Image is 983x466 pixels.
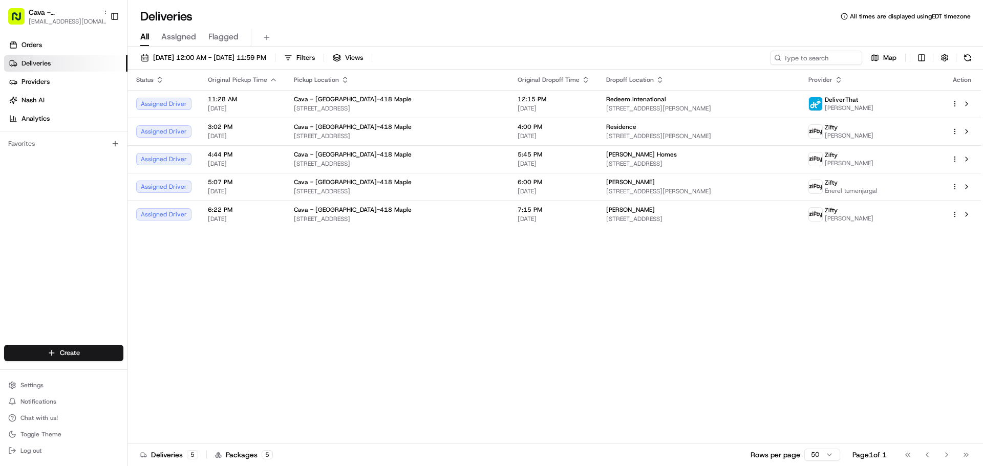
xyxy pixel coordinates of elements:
span: [DATE] 12:00 AM - [DATE] 11:59 PM [153,53,266,62]
span: Dropoff Location [606,76,654,84]
span: Notifications [20,397,56,406]
span: 7:15 PM [518,206,590,214]
span: All times are displayed using EDT timezone [850,12,971,20]
span: Provider [808,76,832,84]
a: Orders [4,37,127,53]
span: Create [60,348,80,358]
button: Map [866,51,901,65]
button: Log out [4,443,123,458]
div: Deliveries [140,450,198,460]
span: Cava - [GEOGRAPHIC_DATA]-418 Maple [294,123,412,131]
span: [STREET_ADDRESS] [294,215,501,223]
div: Action [951,76,973,84]
span: Redeem Intenational [606,95,666,103]
h1: Deliveries [140,8,193,25]
span: [STREET_ADDRESS][PERSON_NAME] [606,187,792,195]
span: [STREET_ADDRESS] [606,160,792,168]
span: Views [345,53,363,62]
span: Cava - [GEOGRAPHIC_DATA]-418 Maple [294,206,412,214]
a: Analytics [4,110,127,127]
img: zifty-logo-trans-sq.png [809,125,822,138]
button: Cava - [GEOGRAPHIC_DATA][EMAIL_ADDRESS][DOMAIN_NAME] [4,4,106,29]
span: Log out [20,447,41,455]
span: Chat with us! [20,414,58,422]
a: Deliveries [4,55,127,72]
span: [STREET_ADDRESS][PERSON_NAME] [606,132,792,140]
span: [DATE] [208,132,277,140]
span: Zifty [825,179,838,187]
span: [PERSON_NAME] [825,214,873,223]
span: Status [136,76,154,84]
span: [DATE] [518,132,590,140]
button: Views [328,51,368,65]
span: Map [883,53,896,62]
button: Refresh [960,51,975,65]
img: zifty-logo-trans-sq.png [809,180,822,193]
span: 5:45 PM [518,150,590,159]
div: 5 [262,450,273,459]
span: [PERSON_NAME] [825,131,873,140]
span: [DATE] [208,104,277,113]
span: [PERSON_NAME] [825,159,873,167]
span: Zifty [825,151,838,159]
span: [STREET_ADDRESS][PERSON_NAME] [606,104,792,113]
img: zifty-logo-trans-sq.png [809,152,822,166]
span: [DATE] [518,215,590,223]
a: Providers [4,74,127,90]
span: 3:02 PM [208,123,277,131]
input: Type to search [770,51,862,65]
img: zifty-logo-trans-sq.png [809,208,822,221]
span: Deliveries [22,59,51,68]
button: Chat with us! [4,411,123,425]
p: Rows per page [751,450,800,460]
div: Packages [215,450,273,460]
span: [PERSON_NAME] [606,206,655,214]
div: Favorites [4,136,123,152]
span: 6:22 PM [208,206,277,214]
span: [PERSON_NAME] [606,178,655,186]
div: Page 1 of 1 [852,450,887,460]
span: Original Pickup Time [208,76,267,84]
button: [DATE] 12:00 AM - [DATE] 11:59 PM [136,51,271,65]
span: Toggle Theme [20,430,61,438]
span: [DATE] [518,160,590,168]
span: All [140,31,149,43]
button: Toggle Theme [4,427,123,441]
img: profile_deliverthat_partner.png [809,97,822,110]
span: [PERSON_NAME] Homes [606,150,677,159]
span: [DATE] [208,187,277,195]
span: 4:00 PM [518,123,590,131]
span: [DATE] [518,187,590,195]
span: Flagged [208,31,239,43]
span: 11:28 AM [208,95,277,103]
span: [STREET_ADDRESS] [606,215,792,223]
span: 5:07 PM [208,178,277,186]
span: 4:44 PM [208,150,277,159]
span: Pickup Location [294,76,339,84]
span: [PERSON_NAME] [825,104,873,112]
span: [DATE] [208,215,277,223]
span: Settings [20,381,44,389]
button: Filters [280,51,319,65]
span: Providers [22,77,50,86]
span: [STREET_ADDRESS] [294,160,501,168]
span: Original Dropoff Time [518,76,580,84]
span: Orders [22,40,42,50]
button: Notifications [4,394,123,409]
button: Settings [4,378,123,392]
span: [STREET_ADDRESS] [294,187,501,195]
span: Zifty [825,206,838,214]
button: [EMAIL_ADDRESS][DOMAIN_NAME] [29,17,111,26]
span: Nash AI [22,96,45,105]
span: DeliverThat [825,96,858,104]
span: 12:15 PM [518,95,590,103]
span: Cava - [GEOGRAPHIC_DATA] [29,7,99,17]
button: Create [4,345,123,361]
span: [DATE] [518,104,590,113]
span: [DATE] [208,160,277,168]
span: [STREET_ADDRESS] [294,104,501,113]
span: Residence [606,123,636,131]
span: Zifty [825,123,838,131]
span: Cava - [GEOGRAPHIC_DATA]-418 Maple [294,178,412,186]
